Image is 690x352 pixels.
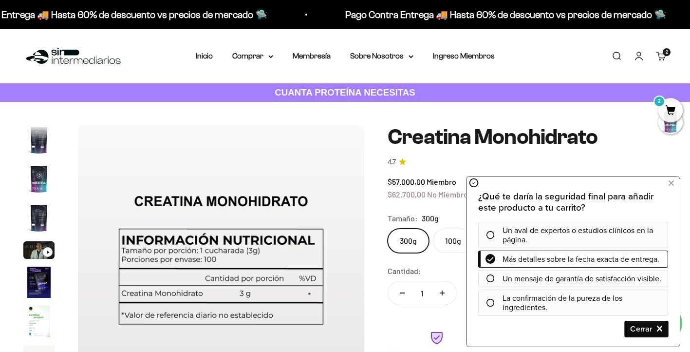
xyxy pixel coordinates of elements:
[388,265,421,277] label: Cantidad:
[658,106,683,117] a: 2
[656,51,667,61] a: 2
[388,157,396,168] span: 4.7
[196,52,213,60] a: Inicio
[344,7,665,22] p: Pago Contra Entrega 🚚 Hasta 60% de descuento vs precios de mercado 🛸
[422,212,439,225] span: 300g
[23,267,55,301] button: Ir al artículo 6
[427,190,468,199] span: No Miembro
[388,125,667,149] h1: Creatina Monohidrato
[388,177,425,186] span: $57.000,00
[23,306,55,340] button: Ir al artículo 7
[275,87,415,98] strong: CUANTA PROTEÍNA NECESITAS
[23,163,55,197] button: Ir al artículo 3
[23,124,55,156] img: Creatina Monohidrato
[23,306,55,337] img: Creatina Monohidrato
[23,202,55,236] button: Ir al artículo 4
[428,281,456,305] button: Aumentar cantidad
[23,241,55,262] button: Ir al artículo 5
[23,267,55,298] img: Creatina Monohidrato
[23,202,55,234] img: Creatina Monohidrato
[466,176,680,347] iframe: zigpoll-iframe
[653,96,665,107] mark: 2
[388,212,418,225] legend: Tamaño:
[427,177,456,186] span: Miembro
[388,157,667,168] a: 4.74.7 de 5.0 estrellas
[388,281,416,305] button: Reducir cantidad
[23,163,55,195] img: Creatina Monohidrato
[350,50,413,62] summary: Sobre Nosotros
[23,124,55,158] button: Ir al artículo 2
[663,48,671,56] cart-count: 2
[293,52,331,60] a: Membresía
[388,190,426,199] span: $62.700,00
[433,52,495,60] a: Ingreso Miembros
[232,50,273,62] summary: Comprar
